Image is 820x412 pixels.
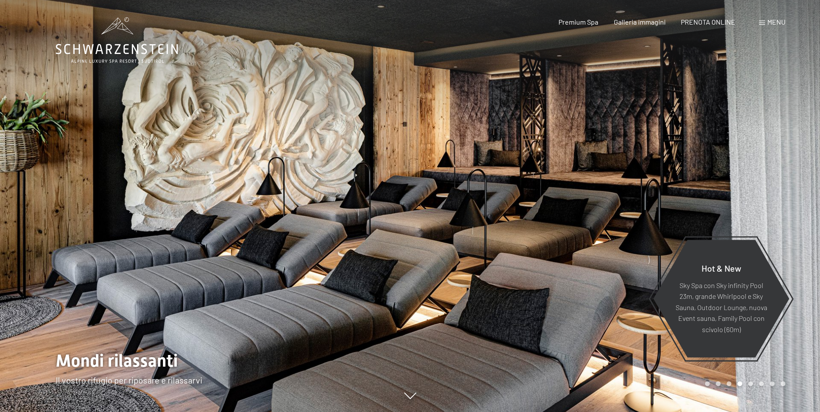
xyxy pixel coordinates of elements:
div: Carousel Page 5 [748,381,753,386]
div: Carousel Page 1 [705,381,710,386]
p: Sky Spa con Sky infinity Pool 23m, grande Whirlpool e Sky Sauna, Outdoor Lounge, nuova Event saun... [674,279,768,335]
a: Galleria immagini [614,18,666,26]
a: Premium Spa [558,18,598,26]
a: Hot & New Sky Spa con Sky infinity Pool 23m, grande Whirlpool e Sky Sauna, Outdoor Lounge, nuova ... [653,239,790,358]
div: Carousel Pagination [702,381,785,386]
a: PRENOTA ONLINE [681,18,735,26]
div: Carousel Page 4 (Current Slide) [737,381,742,386]
div: Carousel Page 8 [781,381,785,386]
div: Carousel Page 3 [727,381,731,386]
div: Carousel Page 6 [759,381,764,386]
span: Menu [767,18,785,26]
div: Carousel Page 7 [770,381,775,386]
div: Carousel Page 2 [716,381,721,386]
span: Hot & New [702,263,741,273]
